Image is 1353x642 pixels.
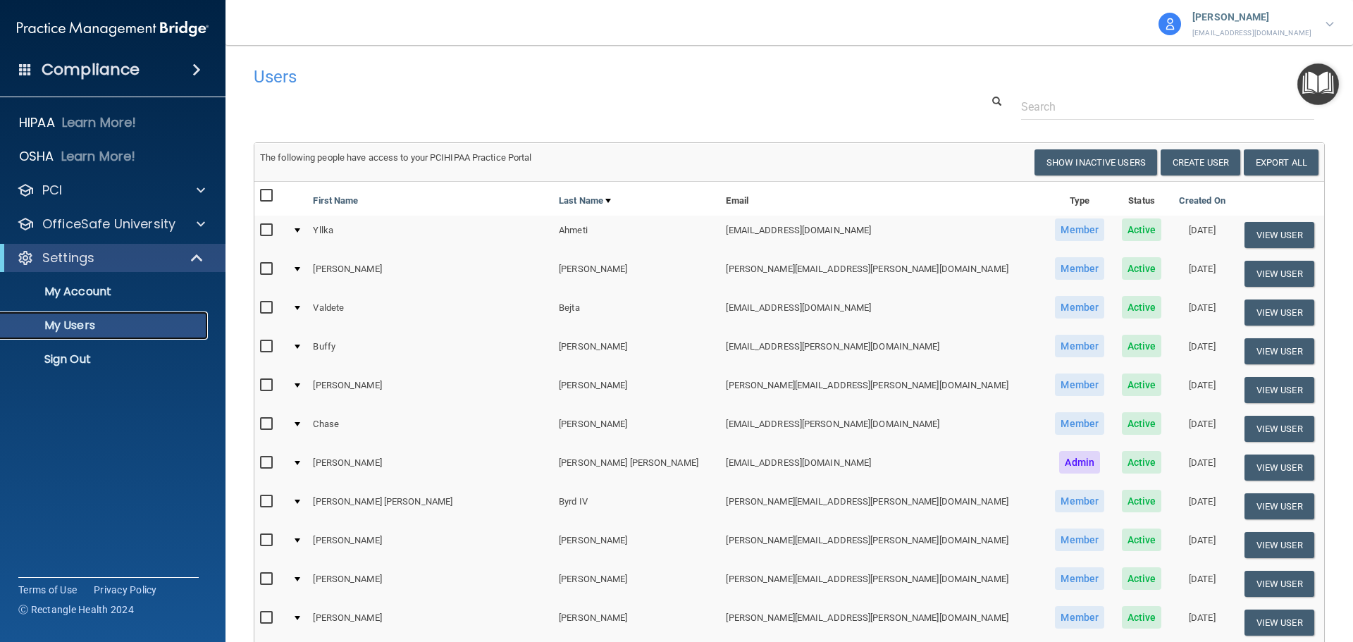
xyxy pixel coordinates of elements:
td: [PERSON_NAME] [307,254,553,293]
td: [PERSON_NAME][EMAIL_ADDRESS][PERSON_NAME][DOMAIN_NAME] [720,603,1046,642]
button: View User [1244,222,1314,248]
td: [PERSON_NAME] [307,526,553,564]
span: Member [1055,412,1104,435]
a: Privacy Policy [94,583,157,597]
span: Active [1122,412,1162,435]
span: Member [1055,296,1104,319]
a: PCI [17,182,205,199]
span: Active [1122,529,1162,551]
button: Open Resource Center [1297,63,1339,105]
p: My Account [9,285,202,299]
button: Show Inactive Users [1034,149,1157,175]
td: [DATE] [1170,409,1234,448]
span: Member [1055,529,1104,551]
td: [PERSON_NAME] [307,603,553,642]
span: Active [1122,218,1162,241]
span: Active [1122,567,1162,590]
a: First Name [313,192,358,209]
a: Export All [1244,149,1318,175]
td: [EMAIL_ADDRESS][DOMAIN_NAME] [720,293,1046,332]
img: PMB logo [17,15,209,43]
th: Type [1046,182,1113,216]
button: Create User [1161,149,1240,175]
span: Active [1122,374,1162,396]
td: [PERSON_NAME] [553,564,720,603]
td: Byrd IV [553,487,720,526]
span: Member [1055,218,1104,241]
td: [DATE] [1170,603,1234,642]
td: Buffy [307,332,553,371]
td: [EMAIL_ADDRESS][DOMAIN_NAME] [720,216,1046,254]
td: [PERSON_NAME][EMAIL_ADDRESS][PERSON_NAME][DOMAIN_NAME] [720,564,1046,603]
td: [EMAIL_ADDRESS][DOMAIN_NAME] [720,448,1046,487]
td: [PERSON_NAME] [553,409,720,448]
button: View User [1244,493,1314,519]
p: [PERSON_NAME] [1192,8,1311,27]
td: [DATE] [1170,371,1234,409]
p: [EMAIL_ADDRESS][DOMAIN_NAME] [1192,27,1311,39]
p: HIPAA [19,114,55,131]
p: OSHA [19,148,54,165]
td: [PERSON_NAME] [307,371,553,409]
td: Ahmeti [553,216,720,254]
p: Learn More! [62,114,137,131]
td: [PERSON_NAME][EMAIL_ADDRESS][PERSON_NAME][DOMAIN_NAME] [720,526,1046,564]
a: Terms of Use [18,583,77,597]
span: Member [1055,606,1104,629]
td: Bejta [553,293,720,332]
td: [DATE] [1170,254,1234,293]
span: Active [1122,296,1162,319]
td: [PERSON_NAME] [553,332,720,371]
span: Member [1055,490,1104,512]
span: Active [1122,451,1162,474]
span: Member [1055,335,1104,357]
button: View User [1244,377,1314,403]
p: Settings [42,249,94,266]
input: Search [1021,94,1314,120]
p: Sign Out [9,352,202,366]
td: [EMAIL_ADDRESS][PERSON_NAME][DOMAIN_NAME] [720,332,1046,371]
button: View User [1244,571,1314,597]
button: View User [1244,416,1314,442]
td: [DATE] [1170,332,1234,371]
td: [PERSON_NAME][EMAIL_ADDRESS][PERSON_NAME][DOMAIN_NAME] [720,371,1046,409]
td: [PERSON_NAME] [PERSON_NAME] [307,487,553,526]
td: [DATE] [1170,487,1234,526]
th: Status [1113,182,1170,216]
td: [PERSON_NAME] [553,526,720,564]
p: Learn More! [61,148,136,165]
span: Member [1055,374,1104,396]
td: [PERSON_NAME] [553,254,720,293]
button: View User [1244,455,1314,481]
td: [DATE] [1170,526,1234,564]
button: View User [1244,338,1314,364]
td: [DATE] [1170,564,1234,603]
span: Member [1055,567,1104,590]
td: Yllka [307,216,553,254]
td: [PERSON_NAME][EMAIL_ADDRESS][PERSON_NAME][DOMAIN_NAME] [720,254,1046,293]
td: [PERSON_NAME] [307,564,553,603]
span: Active [1122,490,1162,512]
img: arrow-down.227dba2b.svg [1326,22,1334,27]
a: Settings [17,249,204,266]
td: [PERSON_NAME] [PERSON_NAME] [553,448,720,487]
button: View User [1244,610,1314,636]
h4: Users [254,68,870,86]
th: Email [720,182,1046,216]
td: [PERSON_NAME][EMAIL_ADDRESS][PERSON_NAME][DOMAIN_NAME] [720,487,1046,526]
button: View User [1244,261,1314,287]
td: [PERSON_NAME] [307,448,553,487]
span: Admin [1059,451,1100,474]
td: [PERSON_NAME] [553,603,720,642]
td: Valdete [307,293,553,332]
a: OfficeSafe University [17,216,205,233]
td: [PERSON_NAME] [553,371,720,409]
span: Member [1055,257,1104,280]
img: avatar.17b06cb7.svg [1159,13,1181,35]
a: Last Name [559,192,611,209]
h4: Compliance [42,60,140,80]
td: [EMAIL_ADDRESS][PERSON_NAME][DOMAIN_NAME] [720,409,1046,448]
span: Active [1122,257,1162,280]
td: [DATE] [1170,448,1234,487]
p: PCI [42,182,62,199]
